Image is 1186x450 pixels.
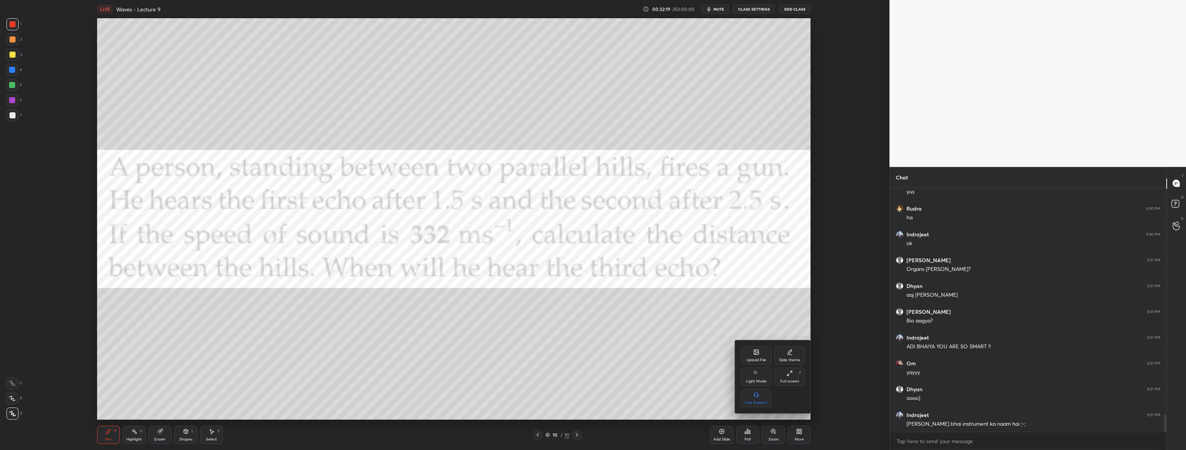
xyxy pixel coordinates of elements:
div: Full screen [780,379,799,383]
div: F [799,371,801,375]
div: Light Mode [746,379,767,383]
div: Slide theme [779,358,800,362]
div: Live Support [745,401,768,404]
div: Upload File [746,358,766,362]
